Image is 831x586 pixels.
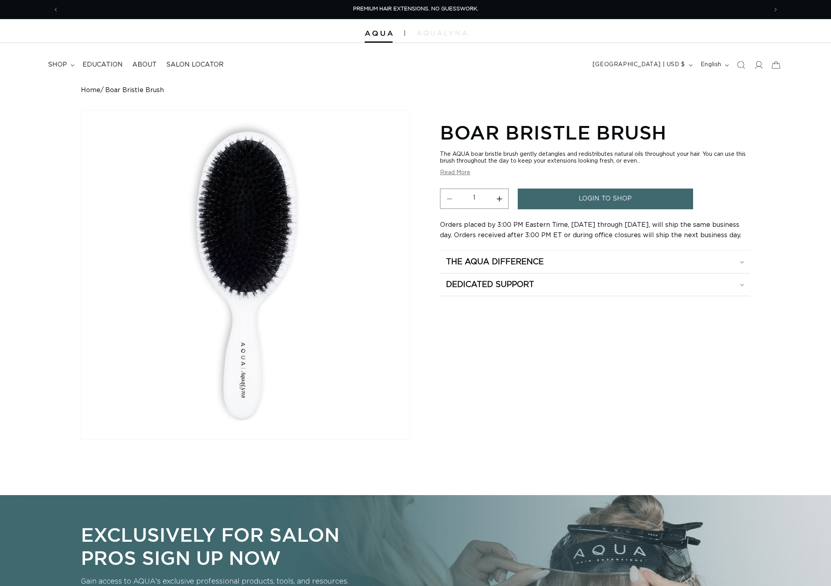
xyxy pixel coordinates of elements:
[767,2,784,17] button: Next announcement
[161,56,228,74] a: Salon Locator
[440,151,750,165] div: The AQUA boar bristle brush gently detangles and redistributes natural oils throughout your hair....
[440,251,750,273] summary: The Aqua Difference
[128,56,161,74] a: About
[593,61,685,69] span: [GEOGRAPHIC_DATA] | USD $
[81,87,750,94] nav: breadcrumbs
[440,169,470,176] button: Read More
[732,56,750,74] summary: Search
[440,120,750,145] h1: Boar Bristle Brush
[588,57,696,73] button: [GEOGRAPHIC_DATA] | USD $
[696,57,732,73] button: English
[105,87,164,94] span: Boar Bristle Brush
[446,279,534,290] h2: Dedicated Support
[417,31,467,35] img: aqualyna.com
[440,222,741,238] span: Orders placed by 3:00 PM Eastern Time, [DATE] through [DATE], will ship the same business day. Or...
[132,61,157,69] span: About
[440,273,750,296] summary: Dedicated Support
[701,61,721,69] span: English
[365,31,393,36] img: Aqua Hair Extensions
[446,257,544,267] h2: The Aqua Difference
[353,6,478,12] span: PREMIUM HAIR EXTENSIONS. NO GUESSWORK.
[48,61,67,69] span: shop
[518,189,693,209] a: login to shop
[83,61,123,69] span: Education
[78,56,128,74] a: Education
[43,56,78,74] summary: shop
[81,110,410,439] media-gallery: Gallery Viewer
[81,87,100,94] a: Home
[579,189,632,209] span: login to shop
[166,61,224,69] span: Salon Locator
[47,2,65,17] button: Previous announcement
[81,523,355,569] p: Exclusively for Salon Pros Sign Up Now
